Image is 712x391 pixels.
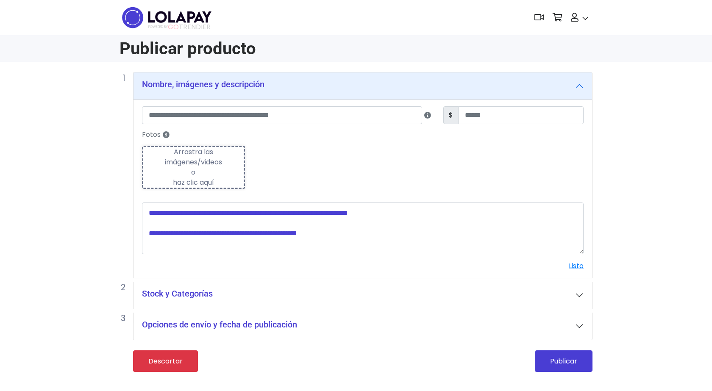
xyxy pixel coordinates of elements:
button: Publicar [535,350,592,372]
div: Arrastra las imágenes/videos o haz clic aquí [143,147,244,188]
span: POWERED BY [148,25,168,29]
img: logo [120,4,214,31]
h5: Nombre, imágenes y descripción [142,79,264,89]
span: TRENDIER [148,23,211,31]
button: Opciones de envío y fecha de publicación [133,313,592,340]
a: Descartar [133,350,198,372]
h5: Opciones de envío y fecha de publicación [142,319,297,330]
button: Stock y Categorías [133,282,592,309]
span: GO [168,22,179,32]
label: Fotos [137,128,589,142]
h1: Publicar producto [120,39,351,58]
span: $ [443,106,459,124]
a: Listo [569,261,584,271]
button: Nombre, imágenes y descripción [133,72,592,100]
h5: Stock y Categorías [142,288,213,299]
